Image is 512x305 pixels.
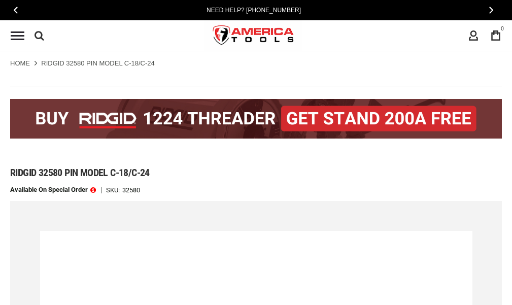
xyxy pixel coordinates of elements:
a: Home [10,59,30,68]
p: Available on Special Order [10,186,96,193]
a: store logo [204,17,303,55]
span: Previous [14,6,18,14]
div: 32580 [122,187,140,193]
strong: SKU [106,187,122,193]
span: Next [489,6,493,14]
a: Need Help? [PHONE_NUMBER] [203,5,304,15]
strong: RIDGID 32580 Pin Model C-18/C-24 [41,59,154,67]
img: America Tools [204,17,303,55]
img: BOGO: Buy the RIDGID® 1224 Threader (26092), get the 92467 200A Stand FREE! [10,99,502,139]
span: 0 [501,26,504,31]
a: 0 [486,26,505,45]
span: Ridgid 32580 pin model c-18/c-24 [10,166,150,179]
div: Menu [11,31,24,40]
